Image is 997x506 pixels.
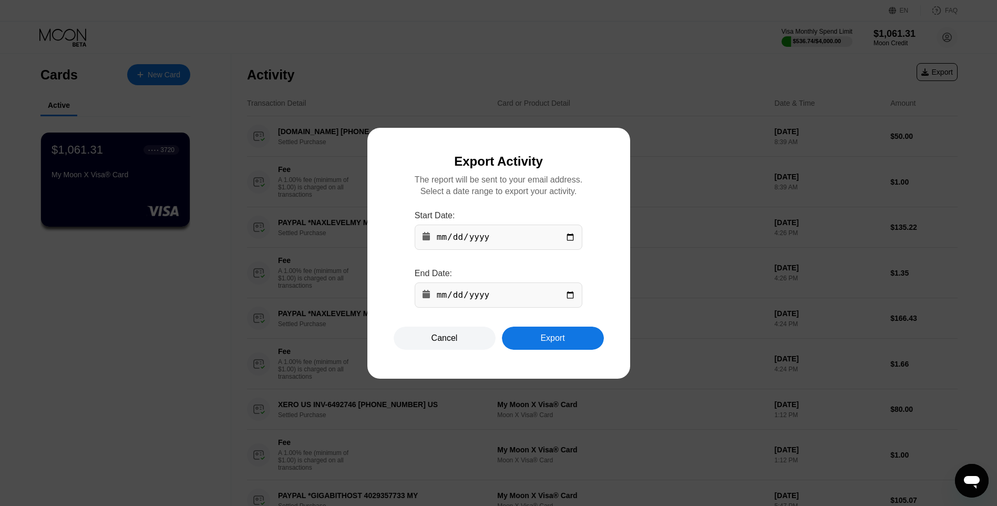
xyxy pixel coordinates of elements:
[955,464,989,498] iframe: Button to launch messaging window
[420,187,577,196] div: Select a date range to export your activity.
[431,333,458,343] div: Cancel
[540,333,564,343] div: Export
[415,269,582,278] div: End Date:
[502,327,604,350] div: Export
[415,175,582,185] div: The report will be sent to your email address.
[394,327,496,350] div: Cancel
[454,154,542,169] div: Export Activity
[415,211,582,220] div: Start Date:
